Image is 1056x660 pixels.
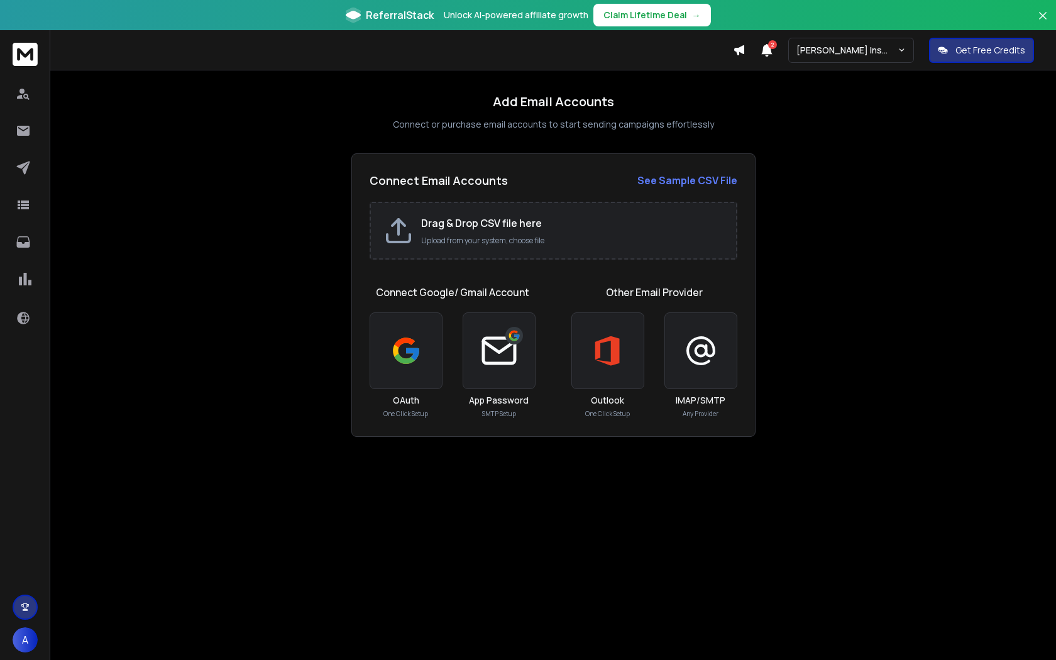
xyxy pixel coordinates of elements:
[593,4,711,26] button: Claim Lifetime Deal→
[370,172,508,189] h2: Connect Email Accounts
[13,627,38,652] button: A
[1035,8,1051,38] button: Close banner
[493,93,614,111] h1: Add Email Accounts
[676,394,725,407] h3: IMAP/SMTP
[591,394,624,407] h3: Outlook
[376,285,529,300] h1: Connect Google/ Gmail Account
[768,40,777,49] span: 2
[637,173,737,188] a: See Sample CSV File
[393,118,714,131] p: Connect or purchase email accounts to start sending campaigns effortlessly
[606,285,703,300] h1: Other Email Provider
[469,394,529,407] h3: App Password
[444,9,588,21] p: Unlock AI-powered affiliate growth
[929,38,1034,63] button: Get Free Credits
[421,236,723,246] p: Upload from your system, choose file
[366,8,434,23] span: ReferralStack
[796,44,898,57] p: [PERSON_NAME] Insurance Group
[383,409,428,419] p: One Click Setup
[585,409,630,419] p: One Click Setup
[393,394,419,407] h3: OAuth
[482,409,516,419] p: SMTP Setup
[683,409,718,419] p: Any Provider
[955,44,1025,57] p: Get Free Credits
[637,173,737,187] strong: See Sample CSV File
[692,9,701,21] span: →
[421,216,723,231] h2: Drag & Drop CSV file here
